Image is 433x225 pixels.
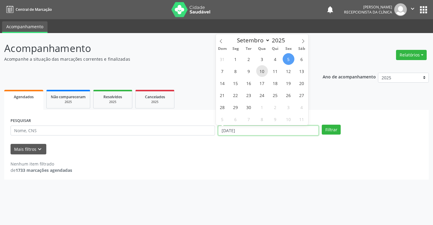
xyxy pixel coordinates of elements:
span: Ter [242,47,255,51]
span: Setembro 3, 2025 [256,53,268,65]
input: Year [270,36,290,44]
span: Setembro 1, 2025 [230,53,241,65]
div: de [11,167,72,173]
button: Mais filtroskeyboard_arrow_down [11,144,46,154]
span: Setembro 10, 2025 [256,65,268,77]
span: Qua [255,47,269,51]
span: Outubro 5, 2025 [216,113,228,125]
i: keyboard_arrow_down [36,146,43,153]
span: Setembro 2, 2025 [243,53,255,65]
p: Acompanhamento [4,41,301,56]
span: Setembro 24, 2025 [256,89,268,101]
div: Nenhum item filtrado [11,161,72,167]
span: Setembro 14, 2025 [216,77,228,89]
input: Selecione um intervalo [218,126,319,136]
a: Acompanhamento [2,21,48,33]
span: Seg [229,47,242,51]
span: Setembro 23, 2025 [243,89,255,101]
span: Outubro 10, 2025 [283,113,294,125]
span: Setembro 25, 2025 [269,89,281,101]
button:  [407,3,418,16]
button: Filtrar [322,125,341,135]
span: Outubro 11, 2025 [296,113,308,125]
span: Setembro 20, 2025 [296,77,308,89]
button: notifications [326,5,334,14]
span: Sáb [295,47,308,51]
span: Setembro 18, 2025 [269,77,281,89]
span: Outubro 1, 2025 [256,101,268,113]
button: Relatórios [396,50,427,60]
span: Setembro 4, 2025 [269,53,281,65]
span: Setembro 22, 2025 [230,89,241,101]
span: Outubro 3, 2025 [283,101,294,113]
select: Month [234,36,270,44]
span: Setembro 13, 2025 [296,65,308,77]
span: Setembro 27, 2025 [296,89,308,101]
div: 2025 [140,100,170,104]
p: Ano de acompanhamento [323,73,376,80]
span: Agendados [14,94,34,99]
span: Qui [269,47,282,51]
img: img [394,3,407,16]
span: Não compareceram [51,94,86,99]
span: Setembro 6, 2025 [296,53,308,65]
div: 2025 [51,100,86,104]
span: Sex [282,47,295,51]
span: Setembro 17, 2025 [256,77,268,89]
span: Setembro 11, 2025 [269,65,281,77]
span: Outubro 2, 2025 [269,101,281,113]
span: Setembro 7, 2025 [216,65,228,77]
span: Resolvidos [103,94,122,99]
span: Setembro 12, 2025 [283,65,294,77]
span: Outubro 7, 2025 [243,113,255,125]
span: Outubro 6, 2025 [230,113,241,125]
span: Setembro 9, 2025 [243,65,255,77]
span: Setembro 30, 2025 [243,101,255,113]
span: Setembro 29, 2025 [230,101,241,113]
span: Setembro 5, 2025 [283,53,294,65]
span: Recepcionista da clínica [344,10,392,15]
span: Dom [216,47,229,51]
span: Central de Marcação [16,7,52,12]
span: Setembro 19, 2025 [283,77,294,89]
span: Setembro 15, 2025 [230,77,241,89]
span: Outubro 4, 2025 [296,101,308,113]
button: apps [418,5,429,15]
div: 2025 [98,100,128,104]
span: Outubro 9, 2025 [269,113,281,125]
span: Setembro 16, 2025 [243,77,255,89]
p: Acompanhe a situação das marcações correntes e finalizadas [4,56,301,62]
a: Central de Marcação [4,5,52,14]
span: Setembro 26, 2025 [283,89,294,101]
span: Setembro 21, 2025 [216,89,228,101]
i:  [409,5,416,12]
strong: 1733 marcações agendadas [16,167,72,173]
span: Setembro 8, 2025 [230,65,241,77]
span: Setembro 28, 2025 [216,101,228,113]
div: [PERSON_NAME] [344,5,392,10]
span: Agosto 31, 2025 [216,53,228,65]
label: PESQUISAR [11,116,31,126]
span: Outubro 8, 2025 [256,113,268,125]
input: Nome, CNS [11,126,215,136]
span: Cancelados [145,94,165,99]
